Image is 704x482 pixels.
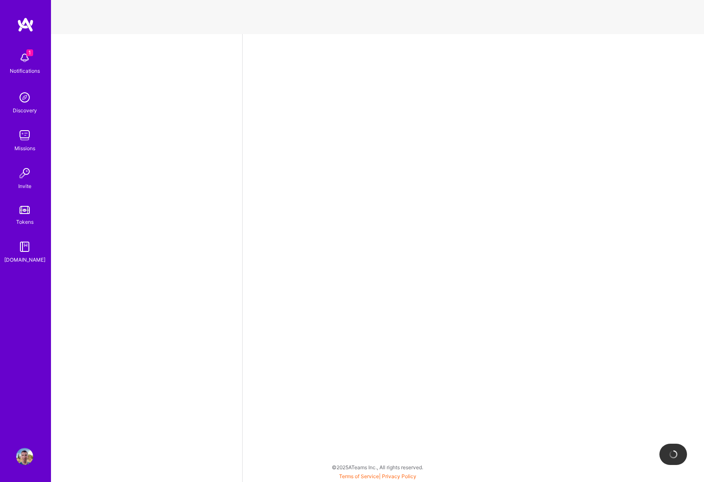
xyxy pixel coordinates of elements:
div: [DOMAIN_NAME] [4,255,45,264]
img: discovery [16,89,33,106]
div: Notifications [10,66,40,75]
div: Tokens [16,217,34,226]
div: © 2025 ATeams Inc., All rights reserved. [51,456,704,478]
a: User Avatar [14,448,35,465]
div: Missions [14,144,35,153]
img: logo [17,17,34,32]
span: 1 [26,49,33,56]
img: bell [16,49,33,66]
a: Terms of Service [339,473,379,479]
img: guide book [16,238,33,255]
span: | [339,473,416,479]
div: Discovery [13,106,37,115]
img: Invite [16,165,33,182]
img: User Avatar [16,448,33,465]
a: Privacy Policy [382,473,416,479]
img: tokens [20,206,30,214]
div: Invite [18,182,31,191]
img: loading [669,450,678,459]
img: teamwork [16,127,33,144]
